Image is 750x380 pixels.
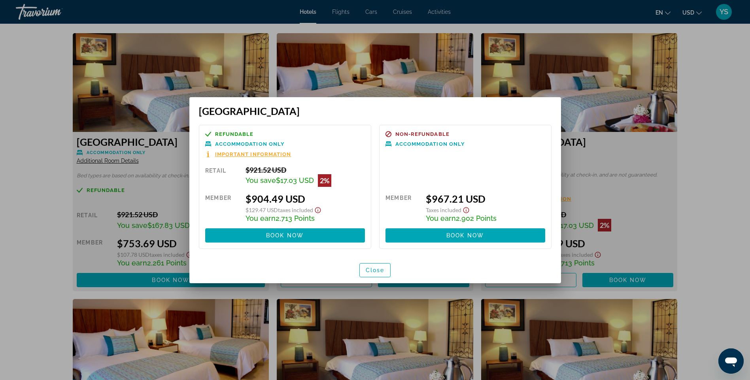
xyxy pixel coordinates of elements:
[215,141,285,147] span: Accommodation Only
[313,205,323,214] button: Show Taxes and Fees disclaimer
[395,141,465,147] span: Accommodation Only
[205,166,240,187] div: Retail
[215,152,291,157] span: Important Information
[199,105,552,117] h3: [GEOGRAPHIC_DATA]
[246,193,365,205] div: $904.49 USD
[205,131,365,137] a: Refundable
[456,214,497,222] span: 2,902 Points
[276,214,315,222] span: 2,713 Points
[426,193,545,205] div: $967.21 USD
[205,151,291,158] button: Important Information
[318,174,331,187] div: 2%
[461,205,471,214] button: Show Taxes and Fees disclaimer
[215,132,254,137] span: Refundable
[385,228,545,243] button: Book now
[385,193,420,222] div: Member
[266,232,304,239] span: Book now
[366,267,385,273] span: Close
[246,207,278,213] span: $129.47 USD
[426,207,461,213] span: Taxes included
[395,132,450,137] span: Non-refundable
[246,176,276,184] span: You save
[278,207,313,213] span: Taxes included
[426,214,456,222] span: You earn
[246,166,365,174] div: $921.52 USD
[359,263,391,277] button: Close
[276,176,314,184] span: $17.03 USD
[205,193,240,222] div: Member
[718,348,744,374] iframe: Button to launch messaging window
[205,228,365,243] button: Book now
[246,214,276,222] span: You earn
[446,232,484,239] span: Book now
